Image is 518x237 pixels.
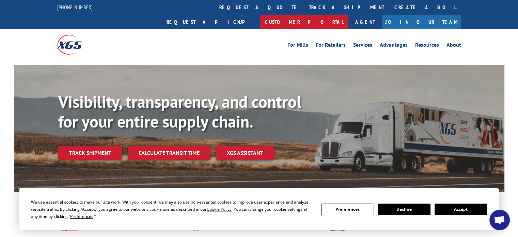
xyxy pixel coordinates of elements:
div: Open chat [489,210,510,230]
a: [PHONE_NUMBER] [57,4,93,11]
a: Join Our Team [382,15,461,29]
a: For Mills [287,42,308,50]
div: Cookie Consent Prompt [19,188,499,230]
span: Preferences [70,213,93,219]
a: Agent [348,15,382,29]
a: For Retailers [316,42,346,50]
button: Decline [378,204,430,215]
div: We use essential cookies to make our site work. With your consent, we may also use non-essential ... [31,198,313,220]
a: XGS ASSISTANT [216,146,274,160]
a: Request a pickup [161,15,260,29]
a: Calculate transit time [128,146,210,160]
button: Accept [435,204,487,215]
a: Track shipment [58,146,122,160]
a: Resources [415,42,439,50]
a: About [446,42,461,50]
span: Cookie Policy [207,206,232,212]
button: Preferences [321,204,374,215]
b: Visibility, transparency, and control for your entire supply chain. [58,91,301,132]
a: Advantages [380,42,408,50]
a: Customer Portal [260,15,348,29]
a: Services [353,42,372,50]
